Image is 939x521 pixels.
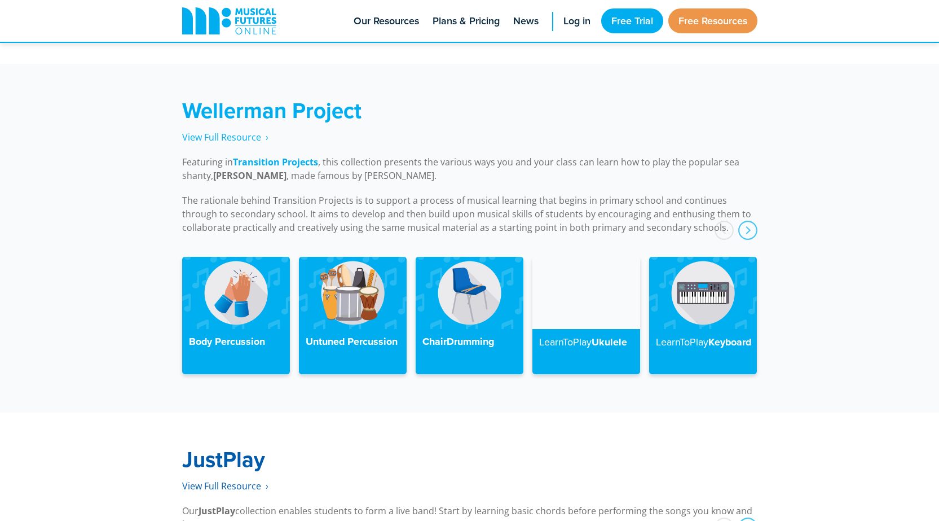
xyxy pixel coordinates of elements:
a: LearnToPlayKeyboard [649,257,757,374]
h4: Body Percussion [189,336,283,348]
h4: ChairDrumming [422,336,517,348]
strong: [PERSON_NAME] [213,169,286,182]
h4: Ukulele [539,336,633,349]
span: Plans & Pricing [433,14,500,29]
span: Our Resources [354,14,419,29]
a: LearnToPlayUkulele [532,257,640,374]
span: News [513,14,539,29]
strong: LearnToPlay [539,335,592,349]
div: next [738,221,757,240]
h4: Keyboard [656,336,750,349]
a: Body Percussion [182,257,290,374]
a: Free Resources [668,8,757,33]
a: View Full Resource‎‏‏‎ ‎ › [182,131,268,144]
a: Untuned Percussion [299,257,407,374]
strong: JustPlay [199,505,235,517]
div: prev [715,221,734,240]
span: View Full Resource‎‏‏‎ ‎ › [182,131,268,143]
strong: LearnToPlay [656,335,708,349]
strong: Wellerman Project [182,95,362,126]
p: Featuring in , this collection presents the various ways you and your class can learn how to play... [182,155,757,182]
a: Free Trial [601,8,663,33]
span: Log in [563,14,590,29]
strong: Transition Projects [233,156,318,168]
span: View Full Resource‎‏‏‎ ‎ › [182,480,268,492]
a: View Full Resource‎‏‏‎ ‎ › [182,480,268,493]
h4: Untuned Percussion [306,336,400,348]
p: The rationale behind Transition Projects is to support a process of musical learning that begins ... [182,194,757,234]
a: Transition Projects [233,156,318,169]
a: ChairDrumming [416,257,523,374]
strong: JustPlay [182,444,265,475]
